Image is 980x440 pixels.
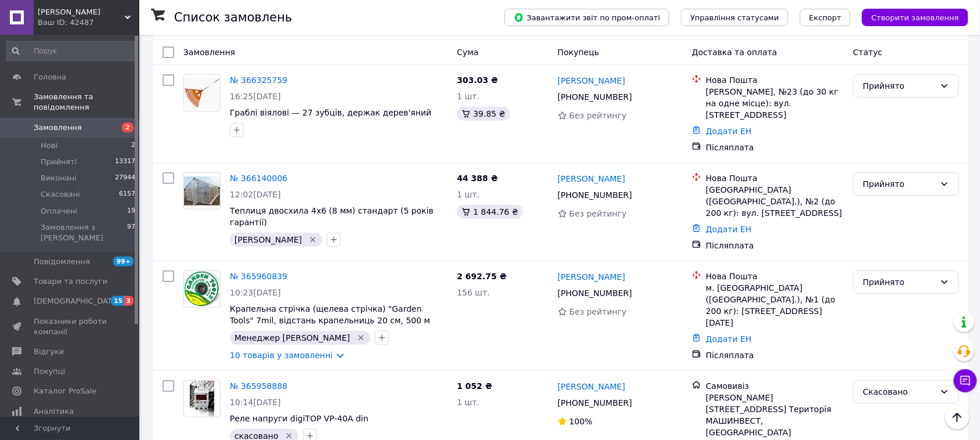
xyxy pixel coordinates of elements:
span: Без рейтингу [570,307,627,316]
span: Каталог ProSale [34,386,96,396]
span: Товари та послуги [34,276,107,287]
span: 2 [131,140,135,151]
a: Теплиця двосхила 4х6 (8 мм) стандарт (5 років гарантії) [230,206,434,227]
span: Повідомлення [34,257,90,267]
span: Нові [41,140,57,151]
a: Фото товару [183,74,221,111]
div: [PERSON_NAME], №23 (до 30 кг на одне місце): вул. [STREET_ADDRESS] [706,86,844,121]
span: Аналітика [34,406,74,417]
div: 1 844.76 ₴ [457,205,523,219]
button: Завантажити звіт по пром-оплаті [505,9,669,26]
a: Фото товару [183,271,221,308]
img: Фото товару [184,77,220,109]
span: Скасовані [41,189,80,200]
div: Самовивіз [706,380,844,392]
div: 39.85 ₴ [457,107,510,121]
svg: Видалити мітку [308,235,318,244]
span: Виконані [41,173,77,183]
div: Прийнято [863,80,935,92]
div: Прийнято [863,178,935,190]
img: Фото товару [184,176,220,205]
a: № 366140006 [230,174,287,183]
a: № 365960839 [230,272,287,281]
span: Експорт [809,13,842,22]
span: [PHONE_NUMBER] [558,92,632,102]
span: Замовлення [34,122,82,133]
span: [PERSON_NAME] [235,235,302,244]
div: Скасовано [863,385,935,398]
span: 156 шт. [457,288,490,297]
span: Замовлення з [PERSON_NAME] [41,222,127,243]
div: Післяплата [706,349,844,361]
button: Наверх [945,405,970,430]
span: Замовлення [183,48,235,57]
div: Післяплата [706,240,844,251]
span: 10:14[DATE] [230,398,281,407]
span: 44 388 ₴ [457,174,498,183]
div: Нова Пошта [706,271,844,282]
a: Створити замовлення [851,12,968,21]
span: 16:25[DATE] [230,92,281,101]
h1: Список замовлень [174,10,292,24]
a: Реле напруги digiTOP VР-40A din [230,414,369,423]
div: Післяплата [706,142,844,153]
a: Крапельна стрічка (щелева стрічка) "Garden Tools" 7mil, відстань крапельниць 20 см, 500 м [230,304,430,325]
span: 100% [570,417,593,426]
span: Створити замовлення [871,13,959,22]
span: 1 шт. [457,190,480,199]
div: Нова Пошта [706,74,844,86]
a: Додати ЕН [706,334,752,344]
div: м. [GEOGRAPHIC_DATA] ([GEOGRAPHIC_DATA].), №1 (до 200 кг): [STREET_ADDRESS][DATE] [706,282,844,329]
span: Покупці [34,366,65,377]
span: 2 692.75 ₴ [457,272,507,281]
span: Прийняті [41,157,77,167]
span: 13317 [115,157,135,167]
span: 15 [111,296,124,306]
input: Пошук [6,41,136,62]
span: 303.03 ₴ [457,75,498,85]
span: Статус [853,48,883,57]
span: 10:23[DATE] [230,288,281,297]
span: Доставка та оплата [692,48,777,57]
div: [PERSON_NAME][STREET_ADDRESS] Територія МАШИНВЕСТ, [GEOGRAPHIC_DATA] [706,392,844,438]
button: Управління статусами [681,9,788,26]
span: Без рейтингу [570,111,627,120]
a: [PERSON_NAME] [558,381,625,392]
span: Головна [34,72,66,82]
span: 99+ [113,257,134,266]
div: Прийнято [863,276,935,288]
span: 3 [124,296,134,306]
a: [PERSON_NAME] [558,75,625,86]
span: Покупець [558,48,599,57]
span: 12:02[DATE] [230,190,281,199]
span: Завантажити звіт по пром-оплаті [514,12,660,23]
span: [PHONE_NUMBER] [558,398,632,407]
span: 27944 [115,173,135,183]
svg: Видалити мітку [356,333,366,342]
button: Чат з покупцем [954,369,977,392]
a: Фото товару [183,172,221,210]
span: 6157 [119,189,135,200]
a: Додати ЕН [706,225,752,234]
span: [DEMOGRAPHIC_DATA] [34,296,120,306]
div: Ваш ID: 42487 [38,17,139,28]
span: 1 052 ₴ [457,381,492,391]
button: Створити замовлення [862,9,968,26]
span: 2 [122,122,134,132]
span: Відгуки [34,347,64,357]
span: [PHONE_NUMBER] [558,288,632,298]
span: [PHONE_NUMBER] [558,190,632,200]
div: [GEOGRAPHIC_DATA] ([GEOGRAPHIC_DATA].), №2 (до 200 кг): вул. [STREET_ADDRESS] [706,184,844,219]
a: Граблі віялові — 27 зубців, держак дерев'яний [230,108,431,117]
a: Фото товару [183,380,221,417]
a: [PERSON_NAME] [558,173,625,185]
span: 97 [127,222,135,243]
span: Замовлення та повідомлення [34,92,139,113]
span: Управління статусами [690,13,779,22]
a: № 365958888 [230,381,287,391]
span: Показники роботи компанії [34,316,107,337]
